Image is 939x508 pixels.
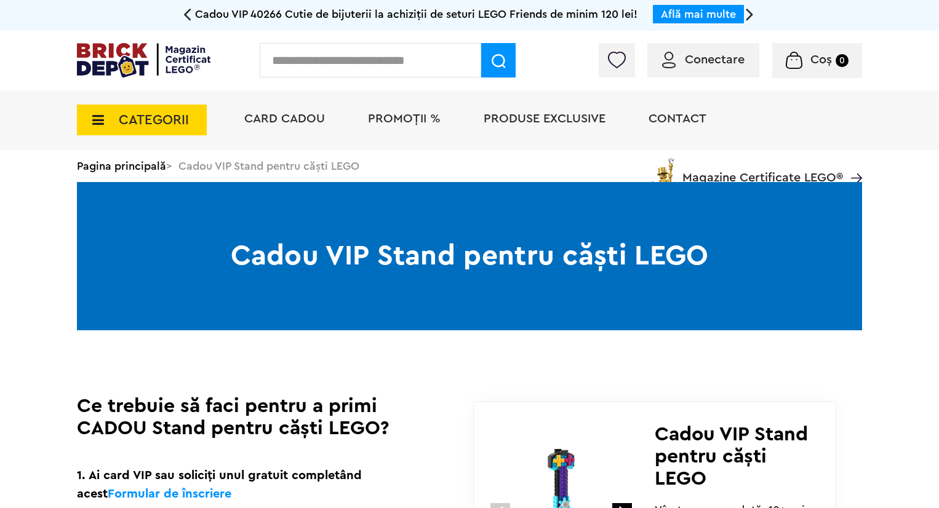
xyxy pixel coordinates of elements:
[244,113,325,125] a: Card Cadou
[662,54,745,66] a: Conectare
[649,113,706,125] a: Contact
[685,54,745,66] span: Conectare
[108,488,231,500] a: Formular de înscriere
[77,395,439,439] h1: Ce trebuie să faci pentru a primi CADOU Stand pentru căști LEGO?
[655,424,808,488] span: Cadou VIP Stand pentru căști LEGO
[843,156,862,168] a: Magazine Certificate LEGO®
[368,113,441,125] a: PROMOȚII %
[77,182,862,330] h1: Cadou VIP Stand pentru căști LEGO
[810,54,832,66] span: Coș
[836,54,849,67] small: 0
[682,156,843,184] span: Magazine Certificate LEGO®
[661,9,736,20] a: Află mai multe
[119,113,189,127] span: CATEGORII
[484,113,605,125] a: Produse exclusive
[195,9,637,20] span: Cadou VIP 40266 Cutie de bijuterii la achiziții de seturi LEGO Friends de minim 120 lei!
